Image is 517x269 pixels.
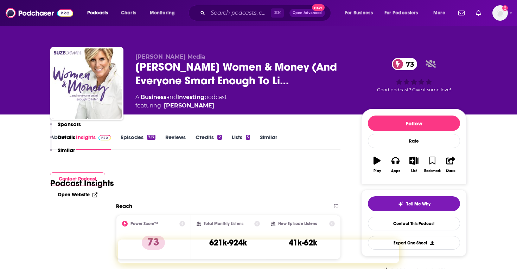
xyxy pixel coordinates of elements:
button: open menu [380,7,428,19]
span: Tell Me Why [406,201,430,207]
button: Export One-Sheet [368,236,460,250]
div: Apps [391,169,400,173]
div: A podcast [135,93,227,110]
p: Similar [58,147,75,153]
p: 73 [142,236,165,250]
h2: Total Monthly Listens [204,221,243,226]
span: featuring [135,101,227,110]
span: For Business [345,8,373,18]
span: ⌘ K [271,8,284,18]
svg: Add a profile image [502,5,508,11]
button: open menu [428,7,454,19]
div: Bookmark [424,169,441,173]
button: open menu [340,7,382,19]
a: Investing [177,94,204,100]
button: tell me why sparkleTell Me Why [368,196,460,211]
button: open menu [82,7,117,19]
img: tell me why sparkle [398,201,403,207]
span: Good podcast? Give it some love! [377,87,451,92]
button: open menu [145,7,184,19]
h2: New Episode Listens [278,221,317,226]
button: Bookmark [423,152,441,177]
div: 5 [246,135,250,140]
button: List [405,152,423,177]
h2: Reach [116,203,132,209]
span: Monitoring [150,8,175,18]
span: More [433,8,445,18]
button: Contact Podcast [50,172,105,185]
button: Follow [368,116,460,131]
a: Charts [116,7,140,19]
img: Podchaser - Follow, Share and Rate Podcasts [6,6,73,20]
button: Details [50,134,75,147]
span: Podcasts [87,8,108,18]
span: [PERSON_NAME] Media [135,53,205,60]
a: Reviews [165,134,186,150]
span: Open Advanced [293,11,322,15]
button: Share [442,152,460,177]
a: Episodes727 [121,134,155,150]
a: 73 [392,58,417,70]
h2: Power Score™ [130,221,158,226]
h3: 41k-62k [289,237,317,248]
button: Similar [50,147,75,160]
a: Credits2 [196,134,222,150]
input: Search podcasts, credits, & more... [208,7,271,19]
button: Apps [386,152,404,177]
a: Show notifications dropdown [473,7,484,19]
div: Rate [368,134,460,148]
a: Open Website [58,192,97,198]
h3: 621k-924k [209,237,247,248]
button: Play [368,152,386,177]
div: Search podcasts, credits, & more... [195,5,338,21]
a: Lists5 [232,134,250,150]
a: Contact This Podcast [368,217,460,230]
iframe: Intercom live chat banner [118,240,399,263]
iframe: Intercom live chat [493,245,510,262]
div: Play [374,169,381,173]
div: [PERSON_NAME] [164,101,214,110]
span: Charts [121,8,136,18]
button: Show profile menu [492,5,508,21]
span: Logged in as KTMSseat4 [492,5,508,21]
a: Show notifications dropdown [455,7,467,19]
div: 73Good podcast? Give it some love! [361,53,467,97]
div: List [411,169,417,173]
div: 727 [147,135,155,140]
a: Similar [260,134,277,150]
span: For Podcasters [384,8,418,18]
span: New [312,4,325,11]
button: Open AdvancedNew [289,9,325,17]
img: User Profile [492,5,508,21]
div: Share [446,169,455,173]
span: and [166,94,177,100]
span: 73 [399,58,417,70]
p: Details [58,134,75,140]
img: Suze Orman's Women & Money (And Everyone Smart Enough To Listen) [52,48,122,119]
a: Business [141,94,166,100]
div: 2 [217,135,222,140]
